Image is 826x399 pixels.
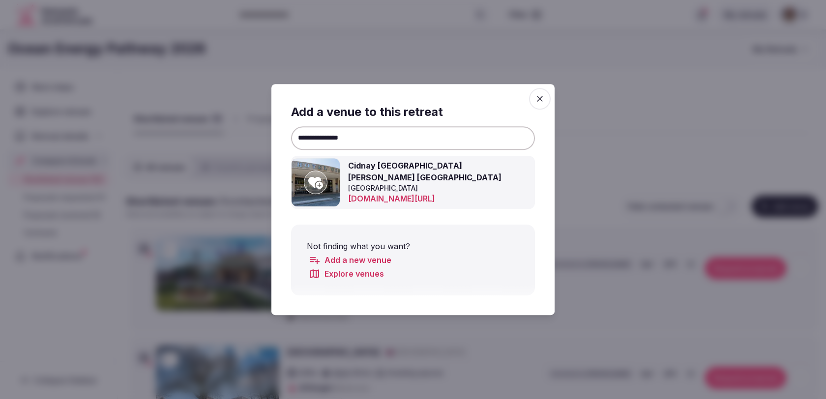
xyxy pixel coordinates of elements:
[291,104,535,120] h2: Add a venue to this retreat
[348,183,505,193] p: [GEOGRAPHIC_DATA]
[309,254,391,266] a: Add a new venue
[292,158,340,206] img: Cidnay Santo Tirso Charming Hotel & Executive Center
[309,268,384,280] a: Explore venues
[348,193,474,205] a: [DOMAIN_NAME][URL]
[307,240,519,252] p: Not finding what you want?
[348,160,505,183] h3: Cidnay [GEOGRAPHIC_DATA][PERSON_NAME] [GEOGRAPHIC_DATA]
